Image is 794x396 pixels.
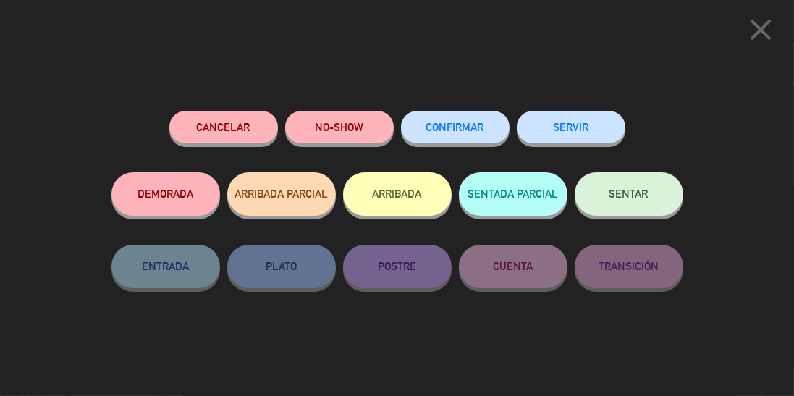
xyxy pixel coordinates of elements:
[743,12,779,48] i: close
[575,245,683,288] button: TRANSICIÓN
[401,111,510,143] button: CONFIRMAR
[459,172,567,216] button: SENTADA PARCIAL
[227,245,336,288] button: PLATO
[459,245,567,288] button: CUENTA
[738,11,783,54] button: close
[285,111,394,143] button: NO-SHOW
[169,111,278,143] button: Cancelar
[111,172,220,216] button: DEMORADA
[227,172,336,216] button: ARRIBADA PARCIAL
[517,111,625,143] button: SERVIR
[235,188,328,200] span: ARRIBADA PARCIAL
[343,172,452,216] button: ARRIBADA
[426,121,484,133] span: CONFIRMAR
[575,172,683,216] button: SENTAR
[343,245,452,288] button: POSTRE
[609,188,649,200] span: SENTAR
[111,245,220,288] button: ENTRADA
